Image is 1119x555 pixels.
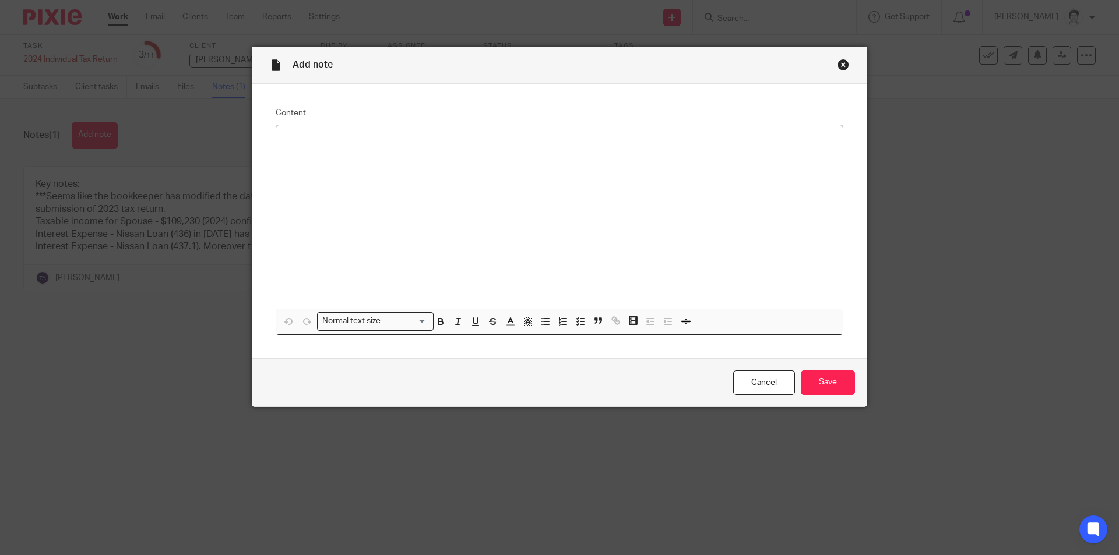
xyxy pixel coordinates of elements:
[385,315,427,327] input: Search for option
[801,370,855,395] input: Save
[838,59,849,70] div: Close this dialog window
[733,370,795,395] a: Cancel
[293,60,333,69] span: Add note
[320,315,383,327] span: Normal text size
[276,107,843,119] label: Content
[317,312,434,330] div: Search for option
